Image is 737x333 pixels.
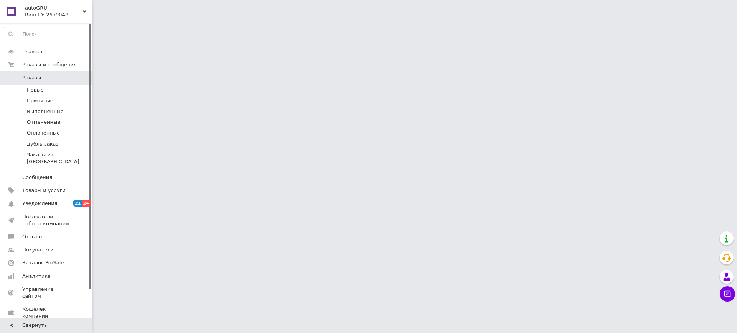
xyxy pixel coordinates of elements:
[22,61,77,68] span: Заказы и сообщения
[4,27,90,41] input: Поиск
[73,200,82,207] span: 21
[82,200,91,207] span: 24
[27,141,58,148] span: дубль заказ
[27,130,60,136] span: Оплаченные
[22,200,57,207] span: Уведомления
[22,187,66,194] span: Товары и услуги
[25,5,83,11] span: autoGRU
[27,108,64,115] span: Выполненные
[22,286,71,300] span: Управление сайтом
[22,306,71,320] span: Кошелек компании
[27,151,90,165] span: Заказы из [GEOGRAPHIC_DATA]
[22,259,64,266] span: Каталог ProSale
[22,48,44,55] span: Главная
[27,119,60,126] span: Отмененные
[22,246,54,253] span: Покупатели
[22,74,41,81] span: Заказы
[22,233,43,240] span: Отзывы
[27,97,53,104] span: Принятые
[22,174,52,181] span: Сообщения
[27,87,44,94] span: Новые
[720,286,735,302] button: Чат с покупателем
[22,273,51,280] span: Аналитика
[22,213,71,227] span: Показатели работы компании
[25,11,92,18] div: Ваш ID: 2679048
